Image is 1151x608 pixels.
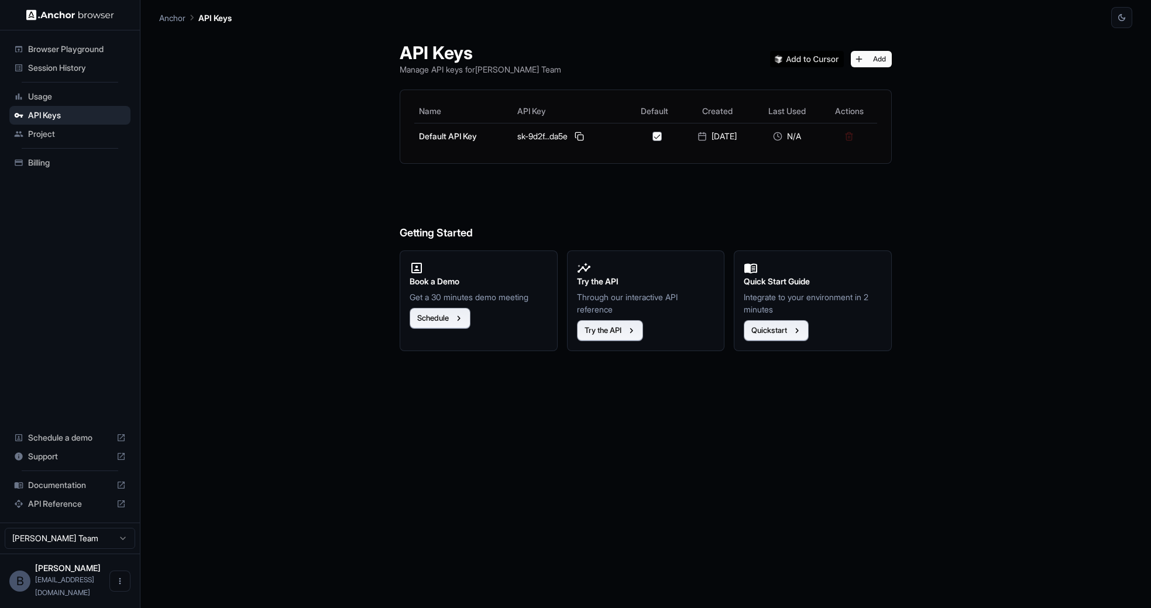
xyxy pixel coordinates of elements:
span: Usage [28,91,126,102]
span: Billing [28,157,126,169]
button: Add [851,51,892,67]
span: Session History [28,62,126,74]
nav: breadcrumb [159,11,232,24]
p: Anchor [159,12,185,24]
p: Manage API keys for [PERSON_NAME] Team [400,63,561,75]
span: bo@miyagami.com [35,575,94,597]
button: Open menu [109,571,130,592]
h6: Getting Started [400,178,892,242]
span: Support [28,451,112,462]
img: Add anchorbrowser MCP server to Cursor [770,51,844,67]
div: sk-9d2f...da5e [517,129,623,143]
div: API Reference [9,494,130,513]
div: Billing [9,153,130,172]
span: API Reference [28,498,112,510]
p: Through our interactive API reference [577,291,715,315]
button: Schedule [410,308,470,329]
button: Copy API key [572,129,586,143]
div: Project [9,125,130,143]
span: Browser Playground [28,43,126,55]
div: Usage [9,87,130,106]
th: Name [414,99,513,123]
div: API Keys [9,106,130,125]
h2: Try the API [577,275,715,288]
h2: Book a Demo [410,275,548,288]
div: Support [9,447,130,466]
button: Try the API [577,320,643,341]
span: Schedule a demo [28,432,112,444]
div: Browser Playground [9,40,130,59]
p: Integrate to your environment in 2 minutes [744,291,882,315]
h2: Quick Start Guide [744,275,882,288]
div: Session History [9,59,130,77]
span: Documentation [28,479,112,491]
div: N/A [758,130,817,142]
div: Documentation [9,476,130,494]
span: Bo Wesdorp [35,563,101,573]
td: Default API Key [414,123,513,149]
th: Default [628,99,682,123]
th: API Key [513,99,627,123]
p: Get a 30 minutes demo meeting [410,291,548,303]
span: Project [28,128,126,140]
h1: API Keys [400,42,561,63]
p: API Keys [198,12,232,24]
div: Schedule a demo [9,428,130,447]
div: B [9,571,30,592]
button: Quickstart [744,320,809,341]
img: Anchor Logo [26,9,114,20]
span: API Keys [28,109,126,121]
th: Created [682,99,753,123]
th: Actions [822,99,877,123]
div: [DATE] [686,130,748,142]
th: Last Used [753,99,822,123]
